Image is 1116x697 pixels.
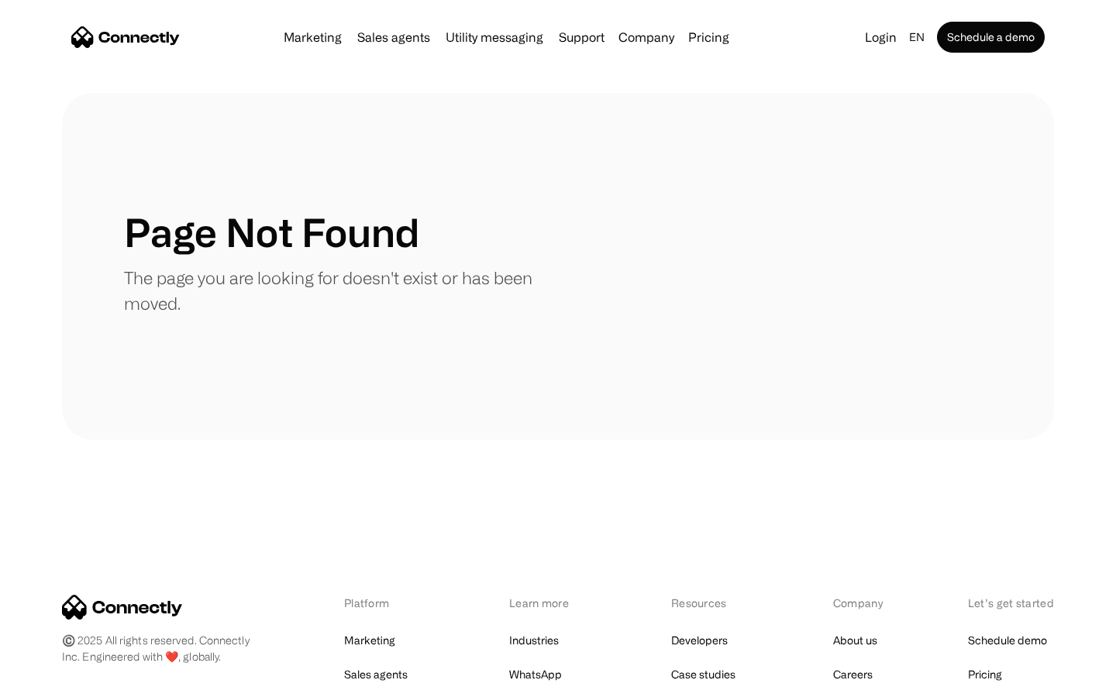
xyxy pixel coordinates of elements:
[618,26,674,48] div: Company
[909,26,925,48] div: en
[968,630,1047,651] a: Schedule demo
[344,595,429,611] div: Platform
[344,630,395,651] a: Marketing
[277,31,348,43] a: Marketing
[15,668,93,692] aside: Language selected: English
[553,31,611,43] a: Support
[968,595,1054,611] div: Let’s get started
[509,595,591,611] div: Learn more
[124,209,419,256] h1: Page Not Found
[671,595,753,611] div: Resources
[682,31,735,43] a: Pricing
[903,26,934,48] div: en
[859,26,903,48] a: Login
[71,26,180,49] a: home
[509,664,562,685] a: WhatsApp
[937,22,1045,53] a: Schedule a demo
[671,664,735,685] a: Case studies
[671,630,728,651] a: Developers
[124,265,558,316] p: The page you are looking for doesn't exist or has been moved.
[614,26,679,48] div: Company
[439,31,549,43] a: Utility messaging
[31,670,93,692] ul: Language list
[509,630,559,651] a: Industries
[351,31,436,43] a: Sales agents
[833,664,873,685] a: Careers
[344,664,408,685] a: Sales agents
[833,595,887,611] div: Company
[833,630,877,651] a: About us
[968,664,1002,685] a: Pricing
